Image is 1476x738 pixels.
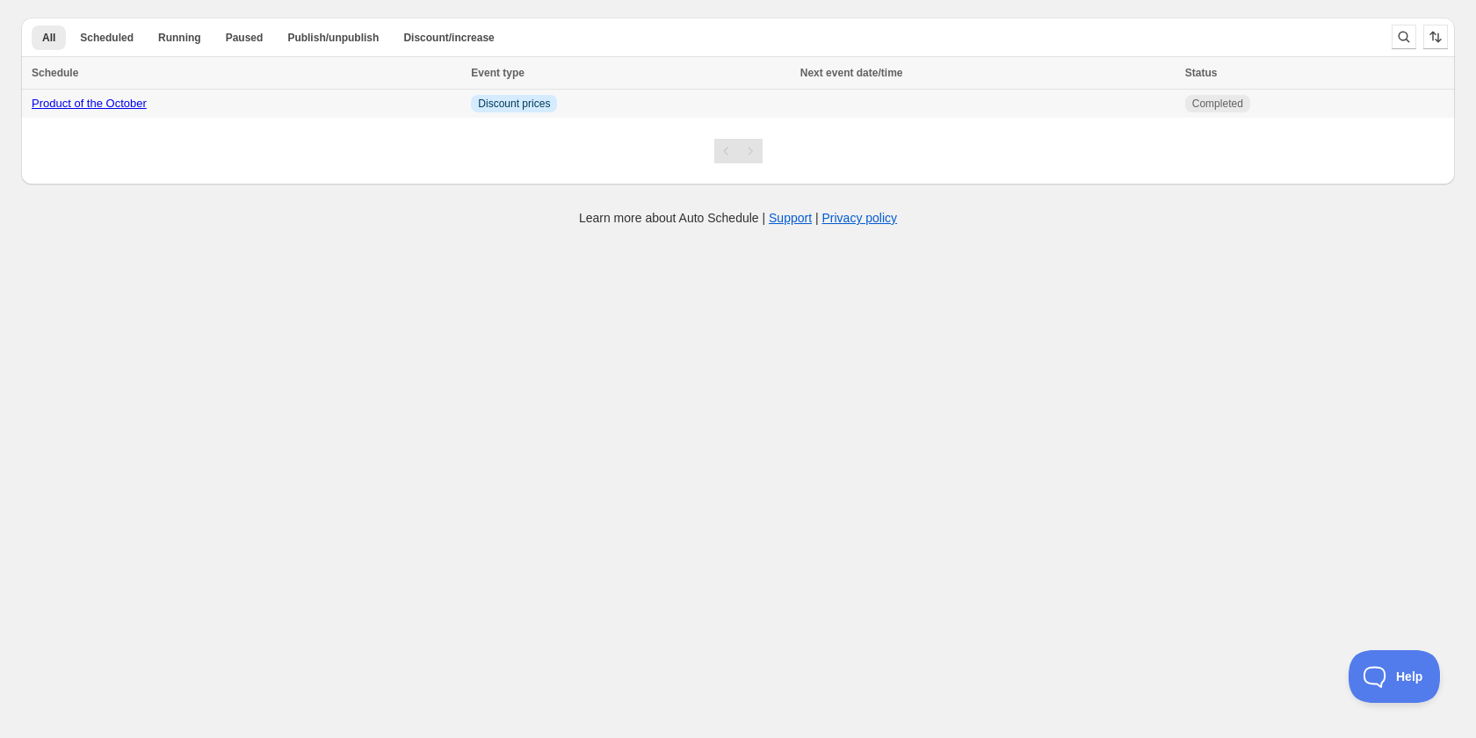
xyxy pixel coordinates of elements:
span: Paused [226,31,264,45]
button: Search and filter results [1392,25,1416,49]
span: Next event date/time [800,67,903,79]
p: Learn more about Auto Schedule | | [579,209,897,227]
span: Event type [471,67,525,79]
span: Scheduled [80,31,134,45]
span: Discount/increase [403,31,494,45]
a: Product of the October [32,97,147,110]
span: All [42,31,55,45]
span: Schedule [32,67,78,79]
a: Privacy policy [822,211,898,225]
nav: Pagination [714,139,763,163]
span: Publish/unpublish [287,31,379,45]
button: Sort the results [1423,25,1448,49]
span: Completed [1192,97,1243,111]
span: Discount prices [478,97,550,111]
span: Running [158,31,201,45]
a: Support [769,211,812,225]
span: Status [1185,67,1218,79]
iframe: Toggle Customer Support [1349,650,1441,703]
